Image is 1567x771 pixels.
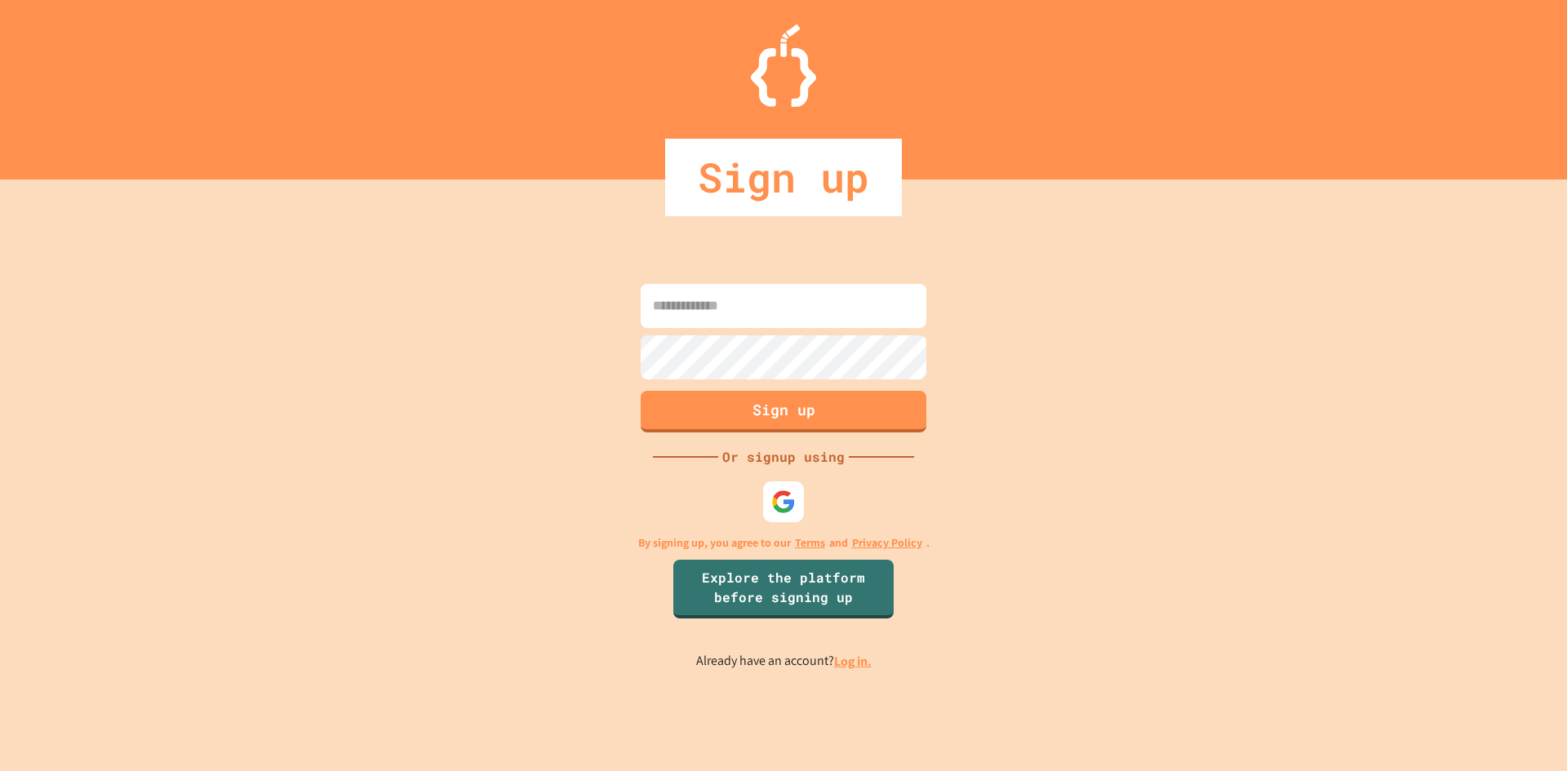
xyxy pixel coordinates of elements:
[771,490,796,514] img: google-icon.svg
[751,24,816,107] img: Logo.svg
[665,139,902,216] div: Sign up
[673,560,894,618] a: Explore the platform before signing up
[718,447,849,467] div: Or signup using
[795,534,825,552] a: Terms
[641,391,926,432] button: Sign up
[834,653,872,670] a: Log in.
[852,534,922,552] a: Privacy Policy
[638,534,930,552] p: By signing up, you agree to our and .
[696,651,872,671] p: Already have an account?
